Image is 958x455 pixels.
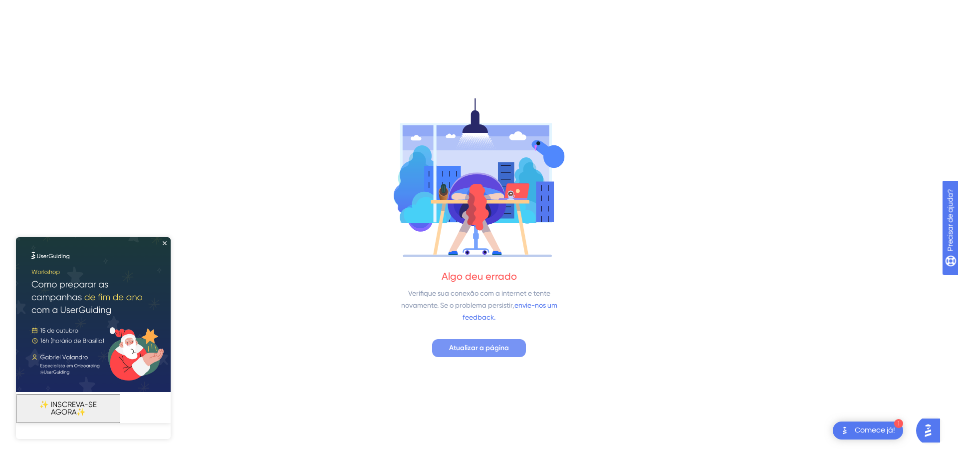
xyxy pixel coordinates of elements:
font: envie-nos um feedback. [463,301,557,321]
font: ✨ INSCREVA-SE AGORA✨ [23,163,81,179]
font: 1 [897,421,900,427]
font: Atualizar a página [449,344,509,352]
font: Comece já! [855,426,895,434]
div: Fechar visualização [147,4,151,8]
img: imagem-do-lançador-texto-alternativo [839,425,851,437]
font: Precisar de ajuda? [23,4,86,12]
font: Algo deu errado [442,270,517,282]
div: Abra a lista de verificação Comece!, módulos restantes: 1 [833,422,903,440]
font: Verifique sua conexão com a internet e tente novamente. Se o problema persistir, [401,289,550,309]
iframe: Iniciador do Assistente de IA do UserGuiding [916,416,946,446]
button: Atualizar a página [432,339,526,357]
